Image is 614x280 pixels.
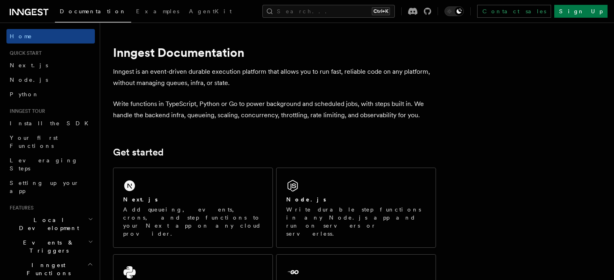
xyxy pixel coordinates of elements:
[6,213,95,235] button: Local Development
[6,205,34,211] span: Features
[6,58,95,73] a: Next.js
[286,195,326,203] h2: Node.js
[554,5,608,18] a: Sign Up
[113,45,436,60] h1: Inngest Documentation
[6,87,95,102] a: Python
[10,62,48,68] span: Next.js
[10,32,32,40] span: Home
[6,261,87,277] span: Inngest Functions
[113,168,273,248] a: Next.jsAdd queueing, events, crons, and step functions to your Next app on any cloud provider.
[6,235,95,258] button: Events & Triggers
[123,195,158,203] h2: Next.js
[10,120,93,127] span: Install the SDK
[60,8,126,15] span: Documentation
[123,205,263,238] p: Add queueing, events, crons, and step functions to your Next app on any cloud provider.
[6,176,95,198] a: Setting up your app
[136,8,179,15] span: Examples
[113,98,436,121] p: Write functions in TypeScript, Python or Go to power background and scheduled jobs, with steps bu...
[184,2,237,22] a: AgentKit
[262,5,395,18] button: Search...Ctrl+K
[10,135,58,149] span: Your first Functions
[6,131,95,153] a: Your first Functions
[6,29,95,44] a: Home
[55,2,131,23] a: Documentation
[10,180,79,194] span: Setting up your app
[477,5,551,18] a: Contact sales
[6,216,88,232] span: Local Development
[10,77,48,83] span: Node.js
[6,153,95,176] a: Leveraging Steps
[131,2,184,22] a: Examples
[6,239,88,255] span: Events & Triggers
[6,116,95,131] a: Install the SDK
[113,147,163,158] a: Get started
[189,8,232,15] span: AgentKit
[444,6,464,16] button: Toggle dark mode
[6,50,42,56] span: Quick start
[6,73,95,87] a: Node.js
[6,108,45,114] span: Inngest tour
[372,7,390,15] kbd: Ctrl+K
[10,157,78,172] span: Leveraging Steps
[10,91,39,97] span: Python
[276,168,436,248] a: Node.jsWrite durable step functions in any Node.js app and run on servers or serverless.
[286,205,426,238] p: Write durable step functions in any Node.js app and run on servers or serverless.
[113,66,436,89] p: Inngest is an event-driven durable execution platform that allows you to run fast, reliable code ...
